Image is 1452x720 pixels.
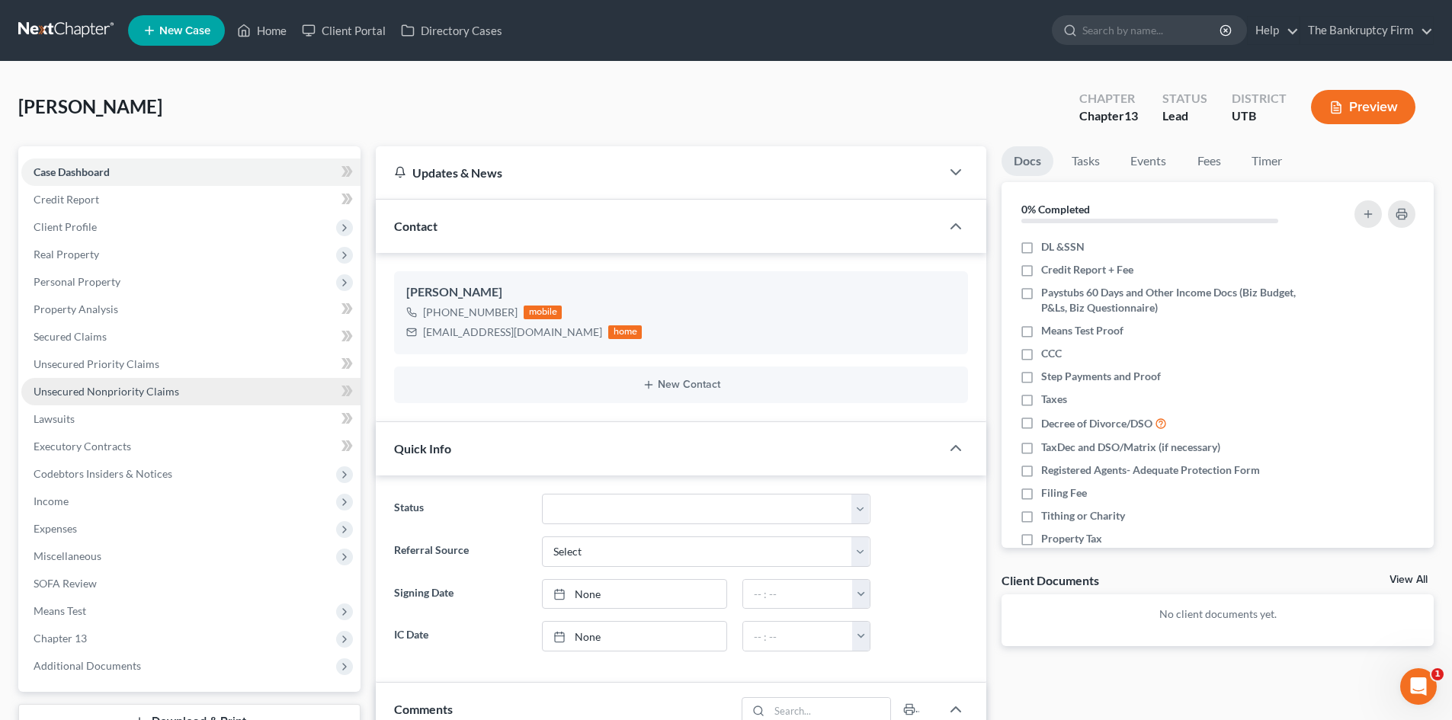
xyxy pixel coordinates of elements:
span: Credit Report [34,193,99,206]
div: UTB [1232,107,1287,125]
span: [PERSON_NAME] [18,95,162,117]
a: Unsecured Nonpriority Claims [21,378,361,405]
a: Executory Contracts [21,433,361,460]
span: Registered Agents- Adequate Protection Form [1041,462,1260,478]
span: Miscellaneous [34,549,101,562]
a: The Bankruptcy Firm [1300,17,1433,44]
span: Property Tax [1041,531,1102,546]
div: home [608,325,642,339]
span: TaxDec and DSO/Matrix (if necessary) [1041,440,1220,455]
span: Personal Property [34,275,120,288]
input: -- : -- [743,622,853,651]
span: Expenses [34,522,77,535]
span: Real Property [34,248,99,261]
a: Docs [1002,146,1053,176]
div: [PHONE_NUMBER] [423,305,518,320]
span: Executory Contracts [34,440,131,453]
span: 13 [1124,108,1138,123]
a: Secured Claims [21,323,361,350]
a: None [543,580,726,609]
label: IC Date [386,621,534,651]
div: Chapter [1079,90,1138,107]
span: Client Profile [34,220,97,233]
span: DL &SSN [1041,239,1085,254]
a: SOFA Review [21,570,361,597]
label: Signing Date [386,579,534,610]
a: Credit Report [21,186,361,213]
a: Timer [1239,146,1294,176]
a: Home [229,17,294,44]
p: No client documents yet. [1014,606,1422,622]
span: CCC [1041,346,1062,361]
a: Lawsuits [21,405,361,433]
span: Contact [394,219,438,233]
span: Income [34,494,69,507]
a: Directory Cases [393,17,510,44]
div: District [1232,90,1287,107]
span: Case Dashboard [34,165,110,178]
a: Tasks [1059,146,1112,176]
span: Tithing or Charity [1041,508,1125,523]
label: Referral Source [386,536,534,567]
span: 1 [1431,668,1444,680]
a: Client Portal [294,17,393,44]
span: Taxes [1041,392,1067,407]
button: New Contact [406,379,956,391]
span: Step Payments and Proof [1041,369,1161,384]
a: None [543,622,726,651]
span: Comments [394,702,453,716]
span: Means Test [34,604,86,617]
span: Lawsuits [34,412,75,425]
span: Quick Info [394,441,451,456]
a: Unsecured Priority Claims [21,350,361,378]
span: Paystubs 60 Days and Other Income Docs (Biz Budget, P&Ls, Biz Questionnaire) [1041,285,1313,315]
strong: 0% Completed [1021,203,1090,216]
span: Credit Report + Fee [1041,262,1133,277]
a: Help [1248,17,1299,44]
span: Additional Documents [34,659,141,672]
div: Updates & News [394,165,922,181]
span: Unsecured Nonpriority Claims [34,385,179,398]
a: Property Analysis [21,296,361,323]
span: Unsecured Priority Claims [34,357,159,370]
div: Lead [1162,107,1207,125]
a: Case Dashboard [21,158,361,186]
input: -- : -- [743,580,853,609]
a: Events [1118,146,1178,176]
span: New Case [159,25,210,37]
a: View All [1389,574,1428,585]
iframe: Intercom live chat [1400,668,1437,705]
span: Decree of Divorce/DSO [1041,416,1152,431]
span: Means Test Proof [1041,323,1123,338]
label: Status [386,494,534,524]
span: SOFA Review [34,577,97,590]
span: Codebtors Insiders & Notices [34,467,172,480]
div: Status [1162,90,1207,107]
span: Secured Claims [34,330,107,343]
div: Client Documents [1002,572,1099,588]
div: Chapter [1079,107,1138,125]
input: Search by name... [1082,16,1222,44]
button: Preview [1311,90,1415,124]
span: Chapter 13 [34,632,87,645]
div: [EMAIL_ADDRESS][DOMAIN_NAME] [423,325,602,340]
span: Filing Fee [1041,485,1087,501]
div: mobile [524,306,562,319]
div: [PERSON_NAME] [406,283,956,302]
a: Fees [1184,146,1233,176]
span: Property Analysis [34,302,118,315]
